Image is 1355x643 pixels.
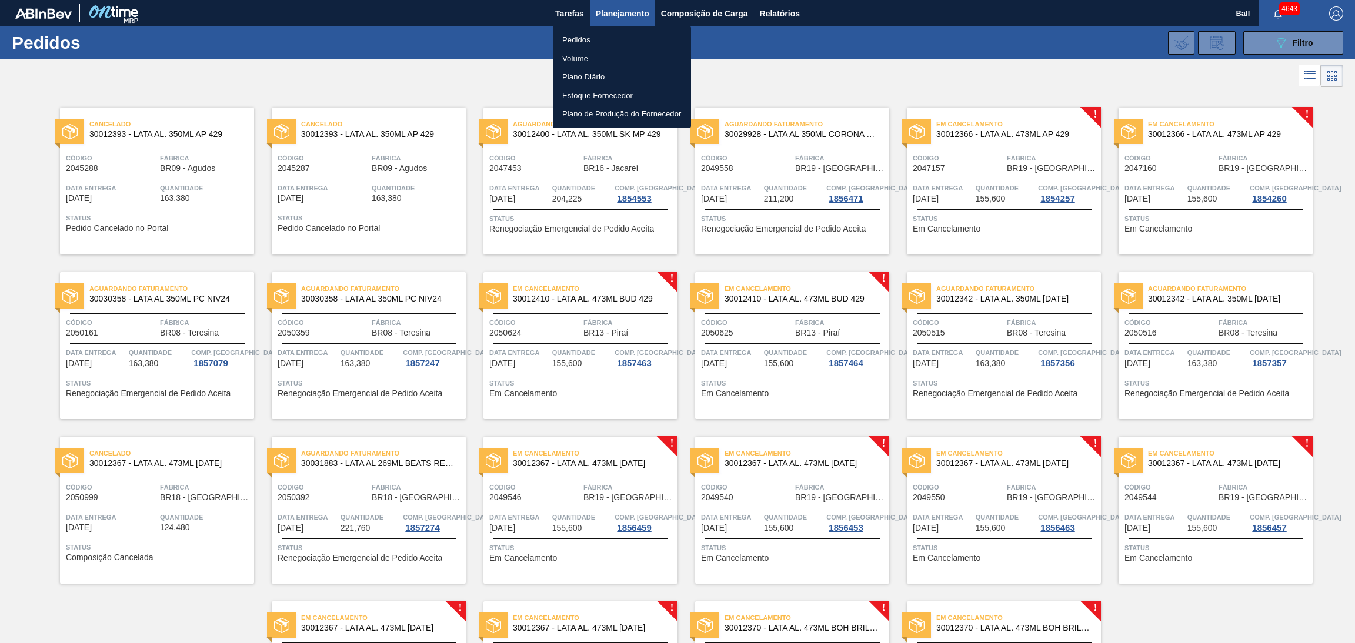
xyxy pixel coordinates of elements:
[553,105,691,123] a: Plano de Produção do Fornecedor
[553,68,691,86] a: Plano Diário
[553,49,691,68] a: Volume
[553,31,691,49] a: Pedidos
[553,86,691,105] a: Estoque Fornecedor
